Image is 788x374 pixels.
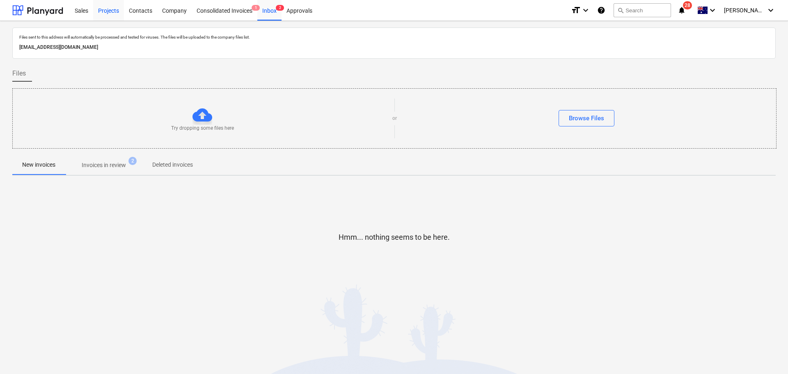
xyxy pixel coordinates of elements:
span: 2 [128,157,137,165]
button: Browse Files [559,110,614,126]
p: Files sent to this address will automatically be processed and tested for viruses. The files will... [19,34,769,40]
span: [PERSON_NAME] [724,7,765,14]
i: keyboard_arrow_down [708,5,717,15]
span: 28 [683,1,692,9]
p: Deleted invoices [152,161,193,169]
div: Try dropping some files hereorBrowse Files [12,88,777,149]
p: Try dropping some files here [171,125,234,132]
i: keyboard_arrow_down [766,5,776,15]
p: or [392,115,397,122]
i: notifications [678,5,686,15]
i: Knowledge base [597,5,605,15]
span: 1 [252,5,260,11]
p: Hmm... nothing seems to be here. [339,232,450,242]
i: format_size [571,5,581,15]
p: New invoices [22,161,55,169]
div: Browse Files [569,113,604,124]
span: 2 [276,5,284,11]
p: Invoices in review [82,161,126,170]
span: search [617,7,624,14]
span: Files [12,69,26,78]
p: [EMAIL_ADDRESS][DOMAIN_NAME] [19,43,769,52]
button: Search [614,3,671,17]
i: keyboard_arrow_down [581,5,591,15]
